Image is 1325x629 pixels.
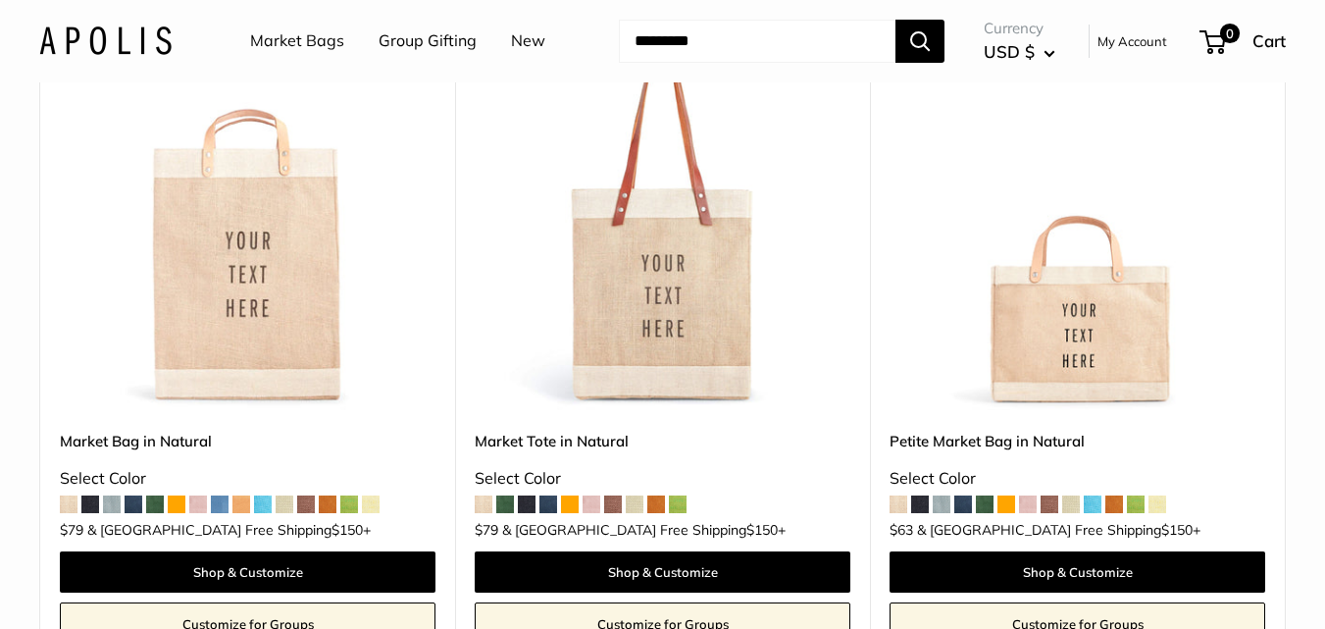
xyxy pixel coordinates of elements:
a: Petite Market Bag in Natural [890,430,1265,452]
a: Market Tote in Natural [475,430,850,452]
span: $150 [746,521,778,539]
img: Apolis [39,26,172,55]
a: My Account [1097,29,1167,53]
span: $150 [331,521,363,539]
span: USD $ [984,41,1035,62]
a: Group Gifting [379,26,477,56]
input: Search... [619,20,895,63]
div: Select Color [60,464,435,494]
button: Search [895,20,944,63]
img: Petite Market Bag in Natural [890,34,1265,410]
span: Currency [984,15,1055,42]
a: Petite Market Bag in Naturaldescription_Effortless style that elevates every moment [890,34,1265,410]
div: Select Color [890,464,1265,494]
a: description_Make it yours with custom printed text.description_The Original Market bag in its 4 n... [475,34,850,410]
button: USD $ [984,36,1055,68]
a: Shop & Customize [890,551,1265,593]
a: Shop & Customize [475,551,850,593]
img: Market Bag in Natural [60,34,435,410]
img: description_Make it yours with custom printed text. [475,34,850,410]
a: 0 Cart [1201,26,1286,57]
span: $150 [1161,521,1193,539]
span: $63 [890,521,913,539]
a: Market Bags [250,26,344,56]
a: Shop & Customize [60,551,435,593]
span: Cart [1252,30,1286,51]
a: Market Bag in Natural [60,430,435,452]
span: $79 [60,521,83,539]
span: & [GEOGRAPHIC_DATA] Free Shipping + [502,523,786,537]
a: Market Bag in NaturalMarket Bag in Natural [60,34,435,410]
div: Select Color [475,464,850,494]
span: 0 [1220,24,1240,43]
span: & [GEOGRAPHIC_DATA] Free Shipping + [917,523,1200,537]
span: $79 [475,521,498,539]
span: & [GEOGRAPHIC_DATA] Free Shipping + [87,523,371,537]
a: New [511,26,545,56]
